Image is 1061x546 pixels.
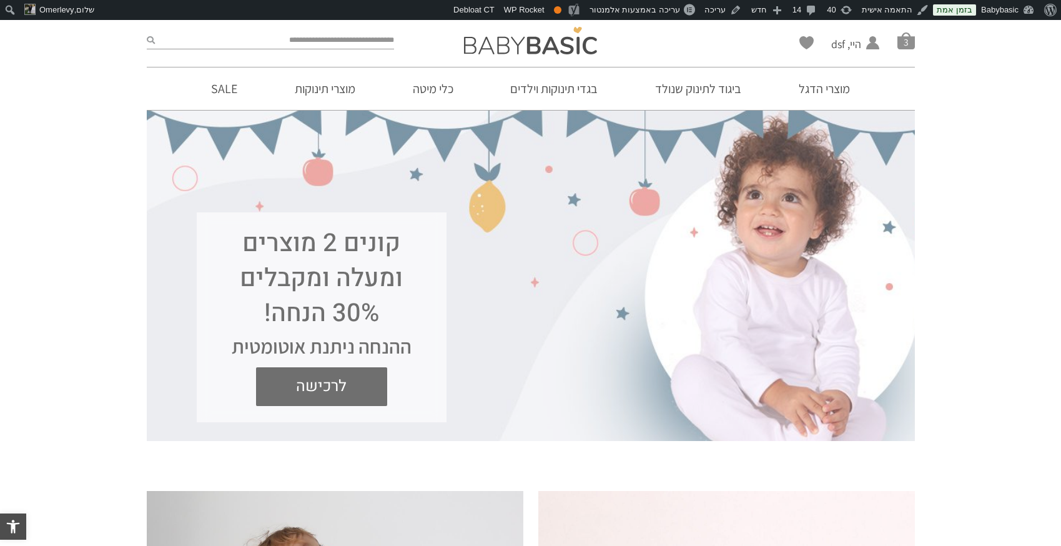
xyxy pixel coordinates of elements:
img: Baby Basic בגדי תינוקות וילדים אונליין [464,27,597,54]
span: Omerlevy [39,5,74,14]
span: עריכה באמצעות אלמנטור [590,5,680,14]
a: סל קניות3 [897,32,915,49]
h1: קונים 2 מוצרים ומעלה ומקבלים 30% הנחה! [222,226,422,331]
a: כלי מיטה [394,67,472,110]
div: ההנחה ניתנת אוטומטית [222,331,422,361]
span: סל קניות [897,32,915,49]
a: ביגוד לתינוק שנולד [636,67,760,110]
a: מוצרי הדגל [780,67,869,110]
a: לרכישה [256,367,387,406]
span: Wishlist [799,36,814,54]
span: החשבון שלי [831,52,861,67]
a: SALE [192,67,256,110]
a: מוצרי תינוקות [276,67,374,110]
span: לרכישה [265,367,378,406]
a: בזמן אמת [933,4,976,16]
div: תקין [554,6,561,14]
a: בגדי תינוקות וילדים [491,67,616,110]
a: Wishlist [799,36,814,49]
